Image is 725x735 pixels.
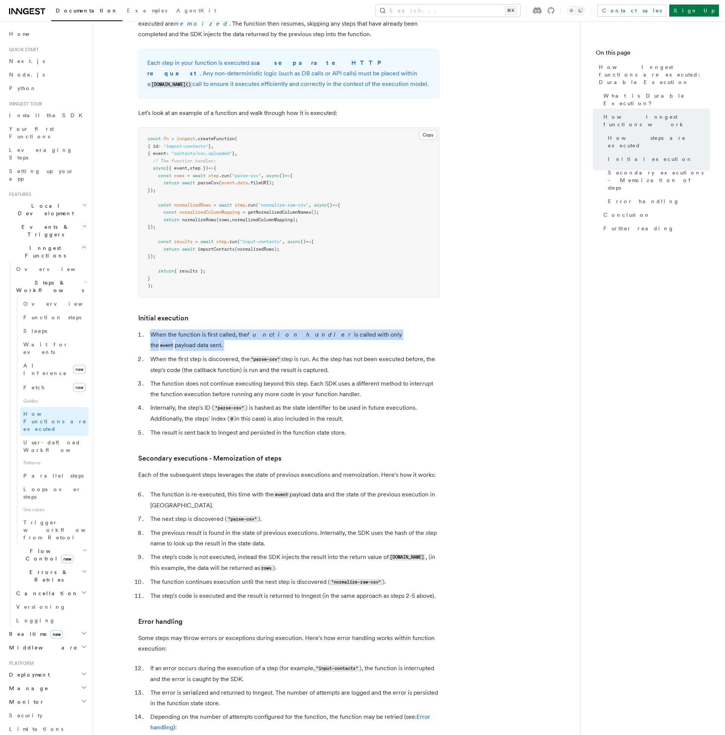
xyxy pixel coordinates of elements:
span: : [158,144,161,149]
span: Realtime [6,630,63,638]
a: Next.js [6,54,89,68]
span: (normalizedRows); [235,247,279,252]
span: (rows [216,217,229,222]
strong: a separate HTTP request [147,59,386,77]
kbd: ⌘K [505,7,516,14]
button: Copy [419,130,437,140]
span: "import-contacts" [163,144,208,149]
span: }); [148,254,156,259]
span: , [229,217,232,222]
button: Errors & Retries [13,565,89,586]
span: = [214,202,216,208]
a: Parallel steps [20,469,89,482]
span: Middleware [6,644,78,651]
span: Use cases [20,504,89,516]
a: Python [6,81,89,95]
a: User-defined Workflows [20,436,89,457]
a: How Inngest functions work [600,110,710,131]
button: Search...⌘K [376,5,520,17]
span: return [158,268,174,274]
a: Secondary executions - Memoization of steps [138,453,281,464]
span: step [208,173,219,178]
span: normalizedRows [174,202,211,208]
a: Function steps [20,311,89,324]
span: Events & Triggers [6,223,82,238]
a: Secondary executions - Memoization of steps [605,166,710,194]
span: ); [148,283,153,288]
button: Monitor [6,695,89,709]
span: = [195,239,198,244]
span: return [163,180,179,185]
li: The next step is discovered ( ). [148,514,440,525]
a: Logging [13,614,89,627]
code: "normalize-raw-csv" [330,579,383,585]
a: memoized [174,20,229,27]
div: Inngest Functions [6,262,89,627]
span: How Inngest functions work [603,113,710,128]
code: event [274,492,290,498]
span: { id [148,144,158,149]
span: const [158,202,171,208]
a: Home [6,27,89,41]
span: How Functions are executed [23,411,87,432]
button: Events & Triggers [6,220,89,241]
span: { [290,173,293,178]
span: ( [219,180,221,185]
span: await [219,202,232,208]
span: Examples [127,8,167,14]
code: "parse-csv" [227,516,258,522]
span: Fetch [23,384,45,390]
li: The function does not continue executing beyond this step. Each SDK uses a different method to in... [148,378,440,400]
span: Install the SDK [9,112,87,118]
a: Trigger workflows from Retool [20,516,89,544]
span: ( [237,239,240,244]
span: Your first Functions [9,126,54,139]
span: Inngest Functions [6,244,81,259]
span: , [187,165,190,171]
span: User-defined Workflows [23,439,91,453]
span: } [148,276,150,281]
span: Local Development [6,202,82,217]
span: step [216,239,227,244]
span: .run [227,239,237,244]
span: Setting up your app [9,168,74,182]
span: How steps are executed [608,134,710,149]
a: How Functions are executed [20,407,89,436]
span: Trigger workflows from Retool [23,519,106,541]
span: Monitor [6,698,44,706]
span: Deployment [6,671,50,678]
span: Logging [16,617,55,623]
span: Loops over steps [23,486,81,500]
span: await [182,180,195,185]
a: Initial execution [605,152,710,166]
span: data [237,180,248,185]
span: Python [9,85,37,91]
a: How Inngest functions are executed: Durable Execution [596,60,710,89]
span: Sleeps [23,328,47,334]
span: (); [311,210,319,215]
a: Error handling [150,713,430,731]
span: , [211,144,214,149]
span: getNormalizedColumnNames [248,210,311,215]
span: => [306,239,311,244]
span: .run [219,173,229,178]
span: Secondary executions - Memoization of steps [608,169,710,191]
code: "parse-csv" [214,405,246,411]
span: What is Durable Execution? [603,92,710,107]
span: => [332,202,337,208]
span: new [61,555,73,563]
a: Node.js [6,68,89,81]
span: return [163,217,179,222]
span: const [163,210,177,215]
span: }); [148,224,156,230]
button: Inngest Functions [6,241,89,262]
a: Sign Up [669,5,719,17]
a: Loops over steps [20,482,89,504]
a: Overview [20,297,89,311]
span: { results }; [174,268,206,274]
span: .run [245,202,256,208]
p: Let's look at an example of a function and walk through how it is executed: [138,108,440,118]
span: Parallel steps [23,473,84,479]
button: Manage [6,681,89,695]
a: Security [6,709,89,722]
